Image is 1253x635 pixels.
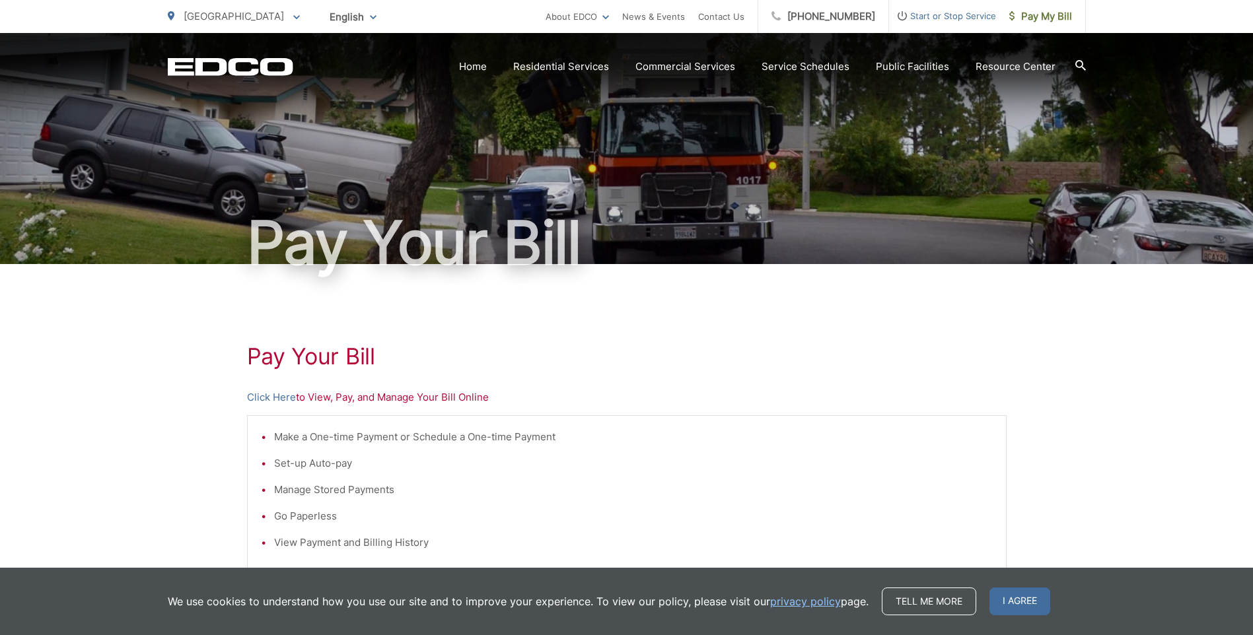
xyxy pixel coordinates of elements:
[546,9,609,24] a: About EDCO
[247,389,296,405] a: Click Here
[274,455,993,471] li: Set-up Auto-pay
[698,9,744,24] a: Contact Us
[320,5,386,28] span: English
[770,593,841,609] a: privacy policy
[274,482,993,498] li: Manage Stored Payments
[168,593,869,609] p: We use cookies to understand how you use our site and to improve your experience. To view our pol...
[184,10,284,22] span: [GEOGRAPHIC_DATA]
[459,59,487,75] a: Home
[168,210,1086,276] h1: Pay Your Bill
[882,587,976,615] a: Tell me more
[762,59,849,75] a: Service Schedules
[247,389,1007,405] p: to View, Pay, and Manage Your Bill Online
[274,508,993,524] li: Go Paperless
[635,59,735,75] a: Commercial Services
[168,57,293,76] a: EDCD logo. Return to the homepage.
[622,9,685,24] a: News & Events
[1009,9,1072,24] span: Pay My Bill
[989,587,1050,615] span: I agree
[513,59,609,75] a: Residential Services
[247,343,1007,370] h1: Pay Your Bill
[976,59,1056,75] a: Resource Center
[274,535,993,551] li: View Payment and Billing History
[274,429,993,445] li: Make a One-time Payment or Schedule a One-time Payment
[876,59,949,75] a: Public Facilities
